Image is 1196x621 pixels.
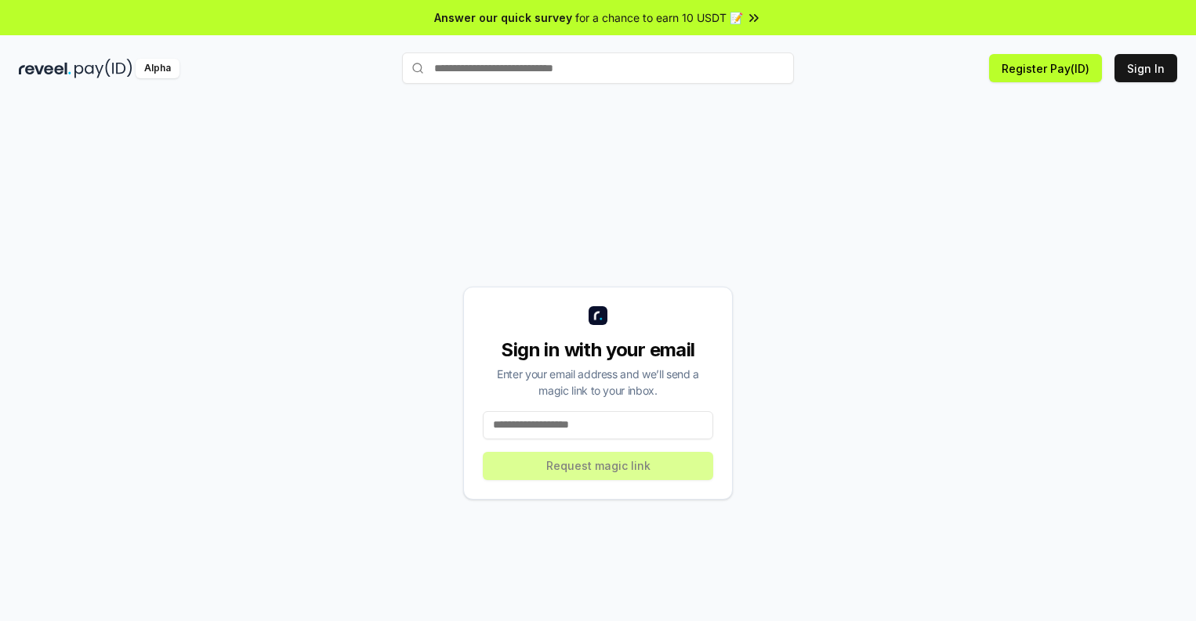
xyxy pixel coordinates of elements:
img: pay_id [74,59,132,78]
div: Alpha [136,59,179,78]
div: Enter your email address and we’ll send a magic link to your inbox. [483,366,713,399]
button: Sign In [1114,54,1177,82]
img: logo_small [589,306,607,325]
div: Sign in with your email [483,338,713,363]
img: reveel_dark [19,59,71,78]
span: Answer our quick survey [434,9,572,26]
button: Register Pay(ID) [989,54,1102,82]
span: for a chance to earn 10 USDT 📝 [575,9,743,26]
